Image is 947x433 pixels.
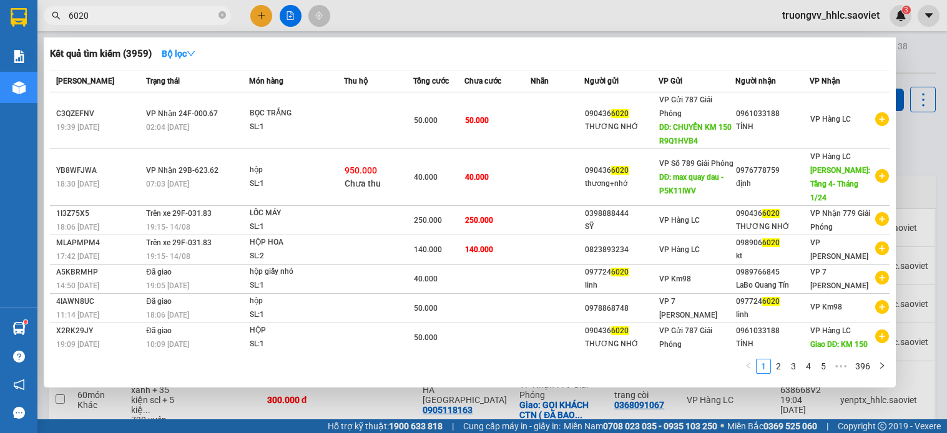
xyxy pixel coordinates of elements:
[56,223,99,231] span: 18:06 [DATE]
[659,297,717,319] span: VP 7 [PERSON_NAME]
[875,329,889,343] span: plus-circle
[250,250,343,263] div: SL: 2
[810,268,868,290] span: VP 7 [PERSON_NAME]
[250,265,343,279] div: hộp giấy nhỏ
[146,311,189,319] span: 18:06 [DATE]
[875,169,889,183] span: plus-circle
[659,95,712,118] span: VP Gửi 787 Giải Phóng
[659,216,700,225] span: VP Hàng LC
[736,164,809,177] div: 0976778759
[56,164,142,177] div: YB8WFJWA
[69,9,216,22] input: Tìm tên, số ĐT hoặc mã đơn
[465,216,493,225] span: 250.000
[611,166,629,175] span: 6020
[414,173,438,182] span: 40.000
[414,216,442,225] span: 250.000
[464,77,501,85] span: Chưa cước
[56,311,99,319] span: 11:14 [DATE]
[786,359,801,374] li: 3
[218,10,226,22] span: close-circle
[146,109,218,118] span: VP Nhận 24F-000.67
[56,236,142,250] div: MLAPMPM4
[250,236,343,250] div: HỘP HOA
[810,77,840,85] span: VP Nhận
[465,173,489,182] span: 40.000
[414,275,438,283] span: 40.000
[50,47,152,61] h3: Kết quả tìm kiếm ( 3959 )
[345,165,377,175] span: 950.000
[56,77,114,85] span: [PERSON_NAME]
[810,303,842,311] span: VP Km98
[146,238,212,247] span: Trên xe 29F-031.83
[56,123,99,132] span: 19:39 [DATE]
[659,326,712,349] span: VP Gửi 787 Giải Phóng
[250,308,343,322] div: SL: 1
[344,77,368,85] span: Thu hộ
[851,359,875,374] li: 396
[736,324,809,338] div: 0961033188
[736,250,809,263] div: kt
[146,180,189,188] span: 07:03 [DATE]
[584,77,619,85] span: Người gửi
[250,338,343,351] div: SL: 1
[162,49,195,59] strong: Bộ lọc
[146,268,172,276] span: Đã giao
[413,77,449,85] span: Tổng cước
[659,245,700,254] span: VP Hàng LC
[736,177,809,190] div: định
[585,302,658,315] div: 0978868748
[345,178,381,188] span: Chưa thu
[736,207,809,220] div: 090436
[741,359,756,374] button: left
[146,123,189,132] span: 02:04 [DATE]
[756,359,771,374] li: 1
[12,81,26,94] img: warehouse-icon
[56,281,99,290] span: 14:50 [DATE]
[250,207,343,220] div: LỐC MÁY
[810,166,870,202] span: [PERSON_NAME]: Tầng 4- Tháng 1/24
[875,241,889,255] span: plus-circle
[250,220,343,234] div: SL: 1
[585,243,658,256] div: 0823893234
[56,207,142,220] div: 1I3Z75X5
[414,116,438,125] span: 50.000
[735,77,776,85] span: Người nhận
[218,11,226,19] span: close-circle
[249,77,283,85] span: Món hàng
[531,77,549,85] span: Nhãn
[414,304,438,313] span: 50.000
[250,294,343,308] div: hộp
[736,107,809,120] div: 0961033188
[736,295,809,308] div: 097724
[146,281,189,290] span: 19:05 [DATE]
[13,379,25,391] span: notification
[56,295,142,308] div: 4IAWN8UC
[250,324,343,338] div: HỘP
[736,236,809,250] div: 098906
[875,359,890,374] li: Next Page
[810,209,870,231] span: VP Nhận 779 Giải Phóng
[187,49,195,58] span: down
[465,245,493,254] span: 140.000
[659,275,691,283] span: VP Km98
[875,112,889,126] span: plus-circle
[810,326,851,335] span: VP Hàng LC
[736,266,809,279] div: 0989766845
[802,359,815,373] a: 4
[56,180,99,188] span: 18:30 [DATE]
[146,77,180,85] span: Trạng thái
[831,359,851,374] li: Next 5 Pages
[585,338,658,351] div: THƯƠNG NHỚ
[659,159,734,168] span: VP Số 789 Giải Phóng
[585,279,658,292] div: linh
[585,324,658,338] div: 090436
[745,362,752,369] span: left
[146,209,212,218] span: Trên xe 29F-031.83
[585,164,658,177] div: 090436
[146,252,190,261] span: 19:15 - 14/08
[659,123,732,145] span: DĐ: CHUYỂN KM 150 R9Q1HVB4
[11,8,27,27] img: logo-vxr
[250,120,343,134] div: SL: 1
[810,340,868,349] span: Giao DĐ: KM 150
[152,44,205,64] button: Bộ lọcdown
